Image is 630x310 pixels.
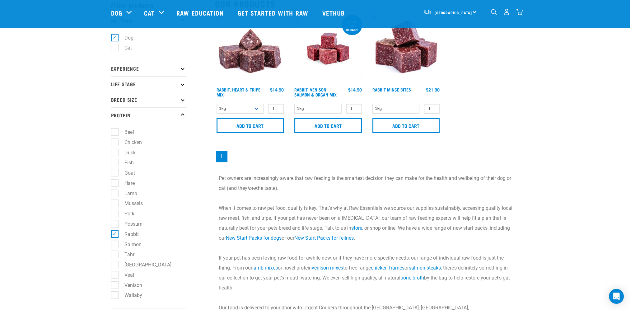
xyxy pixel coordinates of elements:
a: New Start Packs for felines [294,235,354,241]
input: 1 [424,104,440,114]
label: Duck [114,149,138,157]
input: 1 [268,104,284,114]
input: Add to cart [372,118,440,133]
input: Add to cart [217,118,284,133]
a: Rabbit Mince Bites [372,88,411,91]
a: Dog [111,8,122,17]
a: bone broth [400,275,424,281]
label: Goat [114,169,138,177]
a: Rabbit, Venison, Salmon & Organ Mix [294,88,337,96]
img: Whole Minced Rabbit Cubes 01 [371,14,441,84]
a: Rabbit, Heart & Tripe Mix [217,88,260,96]
img: user.png [503,9,510,15]
label: Dog [114,34,136,42]
label: Salmon [114,241,144,248]
nav: pagination [215,150,519,163]
div: $21.90 [426,87,440,92]
label: Lamb [114,190,140,197]
label: Wallaby [114,291,145,299]
a: Raw Education [170,0,231,25]
label: Possum [114,220,145,228]
label: Venison [114,281,145,289]
p: Pet owners are increasingly aware that raw feeding is the smartest decision they can make for the... [219,173,516,193]
label: Cat [114,44,134,52]
div: $14.90 [270,87,284,92]
img: home-icon-1@2x.png [491,9,497,15]
a: Get started with Raw [231,0,316,25]
label: Beef [114,128,137,136]
img: 1175 Rabbit Heart Tripe Mix 01 [215,14,286,84]
em: love [247,185,256,191]
label: [GEOGRAPHIC_DATA] [114,261,174,269]
a: store [351,225,362,231]
p: Experience [111,61,186,76]
label: Rabbit [114,230,141,238]
a: venison mixes [312,265,343,271]
div: Open Intercom Messenger [609,289,624,304]
label: Fish [114,159,136,167]
a: salmon steaks [409,265,441,271]
label: Mussels [114,200,145,207]
div: $14.90 [348,87,362,92]
a: Vethub [316,0,353,25]
label: Tahr [114,251,137,258]
input: 1 [346,104,362,114]
label: Chicken [114,139,144,146]
label: Veal [114,271,137,279]
img: Rabbit Venison Salmon Organ 1688 [293,14,363,84]
a: lamb mixes [252,265,278,271]
a: Cat [144,8,155,17]
p: If your pet has been loving raw food for awhile now, or if they have more specific needs, our ran... [219,253,516,293]
input: Add to cart [294,118,362,133]
img: home-icon@2x.png [516,9,523,15]
span: [GEOGRAPHIC_DATA] [435,12,472,14]
a: chicken frames [371,265,404,271]
p: Protein [111,107,186,123]
img: van-moving.png [423,9,432,15]
p: Life Stage [111,76,186,92]
a: New Start Packs for dogs [226,235,282,241]
a: Page 1 [216,151,227,162]
label: Pork [114,210,137,218]
label: Hare [114,179,137,187]
p: When it comes to raw pet food, quality is key. That’s why at Raw Essentials we source our supplie... [219,203,516,243]
p: Breed Size [111,92,186,107]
